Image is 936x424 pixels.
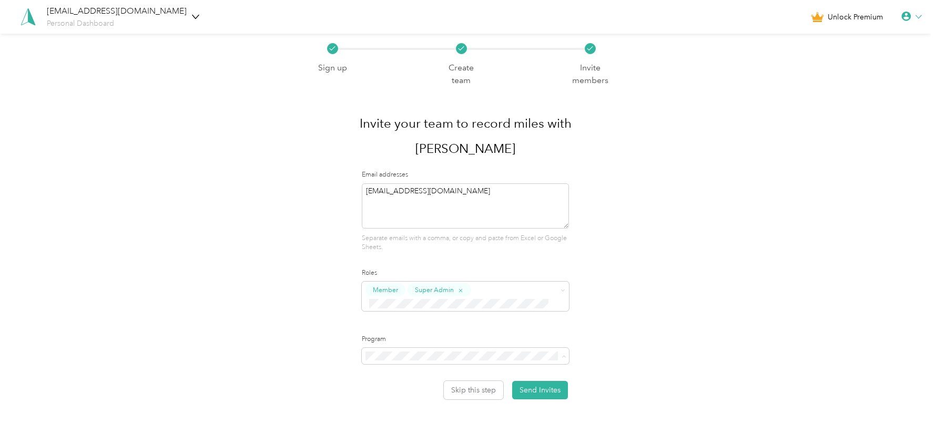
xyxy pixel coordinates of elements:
span: Unlock Premium [828,12,883,23]
span: Personal Dashboard [47,19,114,28]
p: Invite members [568,61,612,87]
span: Super Admin [415,285,454,295]
span: Member [373,285,398,295]
div: [EMAIL_ADDRESS][DOMAIN_NAME] [47,5,187,18]
iframe: Everlance-gr Chat Button Frame [877,365,936,424]
button: Member [365,283,405,296]
button: Super Admin [408,283,471,296]
h1: Invite your team to record miles with [PERSON_NAME] [310,111,620,161]
p: Separate emails with a comma, or copy and paste from Excel or Google Sheets. [362,234,568,252]
label: Program [362,335,568,344]
textarea: [EMAIL_ADDRESS][DOMAIN_NAME] [362,183,568,229]
p: Sign up [318,61,347,75]
label: Roles [362,268,568,278]
p: Create team [439,61,483,87]
label: Email addresses [362,170,568,180]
